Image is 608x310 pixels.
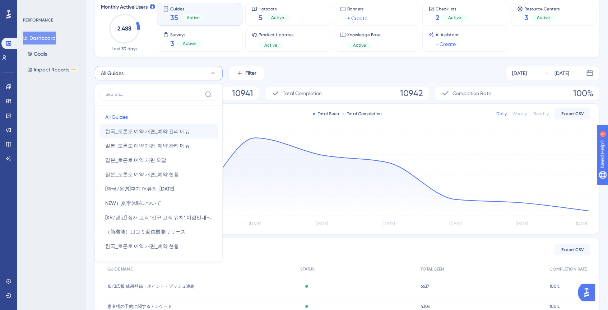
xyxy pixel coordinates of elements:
button: All Guides [95,66,223,80]
button: Dashboard [23,32,56,44]
span: Active [448,15,461,20]
span: Banners [347,6,367,12]
tspan: [DATE] [449,221,461,226]
button: 한국_토론토 예약 개편 모달 [99,253,218,268]
span: Checklists [436,6,467,11]
span: 3 [170,38,174,48]
span: Surveys [170,32,201,37]
span: Export CSV [561,111,584,117]
a: + Create [436,40,456,48]
button: [KR/광고] 잠재 고객 ‘신규 고객 유치’ 이점안내-생성/수정 [99,210,218,225]
span: All Guides [105,113,128,121]
span: STATUS [300,266,315,272]
span: 10/3広報:成果登録・ポイント・プッシュ連絡 [107,283,195,289]
tspan: [DATE] [576,221,588,226]
tspan: [DATE] [382,221,395,226]
tspan: [DATE] [316,221,328,226]
button: Export CSV [554,244,590,255]
span: Need Help? [17,2,45,10]
span: Last 30 days [112,46,137,52]
span: TOTAL SEEN [421,266,444,272]
button: NEW）夏季休暇について [99,196,218,210]
span: Active [537,15,550,20]
span: 일본_토론토 예약 개편 모달 [105,156,166,164]
span: （新機能）口コミ返信機能リリース [105,227,186,236]
span: Hotspots [259,6,290,11]
span: 100% [573,88,593,99]
iframe: UserGuiding AI Assistant Launcher [578,282,599,303]
div: Total Seen [313,111,339,117]
div: PERFORMANCE [23,17,53,23]
button: Export CSV [554,108,590,119]
button: 한국_토론토 예약 개편_예약 관리 메뉴 [99,124,218,138]
span: Export CSV [561,247,584,253]
button: All Guides [99,110,218,124]
span: Knowledge Base [347,32,381,38]
span: Resource Centers [524,6,560,11]
button: Filter [228,66,264,80]
div: [DATE] [554,69,569,77]
span: Filter [245,69,256,77]
span: 3 [524,13,528,23]
span: 5 [259,13,263,23]
div: [DATE] [512,69,527,77]
span: 35 [170,13,178,23]
span: Product Updates [259,32,293,38]
span: Active [183,41,196,46]
a: + Create [347,14,367,23]
span: Guides [170,6,205,11]
span: 일본_토론토 예약 개편_예약 현황 [105,170,179,179]
span: 4304 [421,304,431,309]
input: Search... [106,91,202,97]
span: Active [187,15,200,20]
span: COMPLETION RATE [549,266,587,272]
button: 일본_토론토 예약 개편 모달 [99,153,218,167]
span: 6637 [421,283,429,289]
span: 患者様の予約に関するアンケート [107,304,172,309]
span: All Guides [101,69,124,77]
text: 2,488 [117,25,131,32]
tspan: [DATE] [249,221,261,226]
span: 100% [549,304,560,309]
button: [한국/운영]후기 어뷰징_[DATE] [99,182,218,196]
button: 일본_토론토 예약 개편_예약 현황 [99,167,218,182]
button: Goals [23,47,51,60]
span: Completion Rate [452,89,491,98]
tspan: [DATE] [516,221,528,226]
span: 일본_토론토 예약 개편_예약 관리 메뉴 [105,141,190,150]
div: Monthly [533,111,549,117]
div: Daily [496,111,507,117]
span: Active [271,15,284,20]
div: Total Completion [342,111,382,117]
span: Active [264,42,277,48]
span: 100% [549,283,560,289]
div: BETA [71,68,77,71]
span: 10942 [400,88,423,99]
div: Weekly [512,111,527,117]
span: 한국_토론토 예약 개편 모달 [105,256,166,265]
span: 10941 [232,88,253,99]
span: 한국_토론토 예약 개편_예약 관리 메뉴 [105,127,190,136]
span: 한국_토론토 예약 개편_예약 현황 [105,242,179,250]
span: Total Completion [283,89,322,98]
button: （新機能）口コミ返信機能リリース [99,225,218,239]
span: [KR/광고] 잠재 고객 ‘신규 고객 유치’ 이점안내-생성/수정 [105,213,212,222]
button: 일본_토론토 예약 개편_예약 관리 메뉴 [99,138,218,153]
span: 2 [436,13,440,23]
span: Monthly Active Users [101,3,148,11]
span: AI Assistant [436,32,459,38]
span: [한국/운영]후기 어뷰징_[DATE] [105,184,174,193]
div: 5 [50,4,52,9]
span: GUIDE NAME [107,266,133,272]
button: 한국_토론토 예약 개편_예약 현황 [99,239,218,253]
button: Impact ReportsBETA [23,63,82,76]
span: Active [353,42,366,48]
span: NEW）夏季休暇について [105,199,161,207]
